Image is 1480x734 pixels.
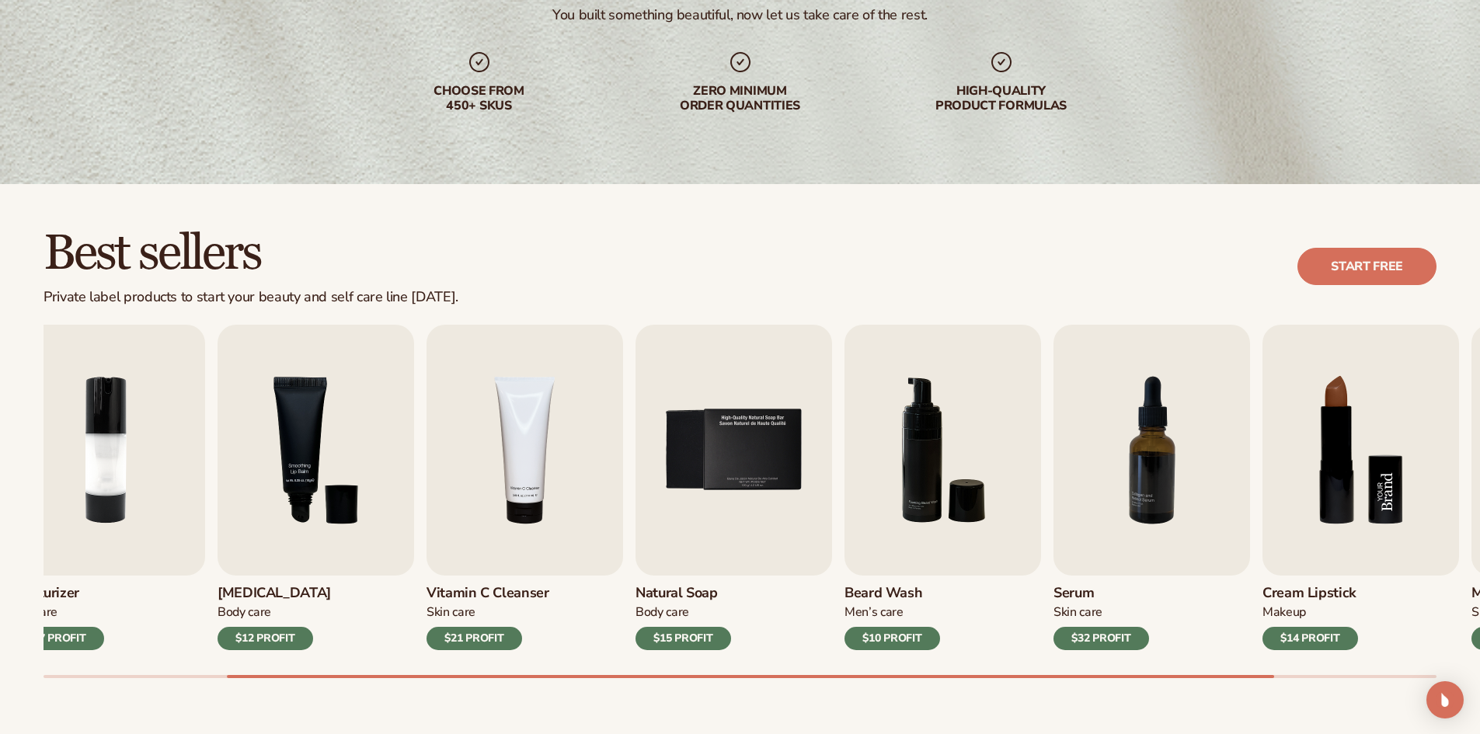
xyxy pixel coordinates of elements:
div: Open Intercom Messenger [1426,681,1464,718]
a: Start free [1297,248,1436,285]
div: $17 PROFIT [9,627,104,650]
h3: Beard Wash [844,585,940,602]
div: $12 PROFIT [218,627,313,650]
h3: Moisturizer [9,585,104,602]
div: Skin Care [427,604,549,621]
h3: Cream Lipstick [1262,585,1358,602]
h3: [MEDICAL_DATA] [218,585,331,602]
div: Skin Care [1053,604,1149,621]
h3: Serum [1053,585,1149,602]
div: Body Care [636,604,731,621]
div: $32 PROFIT [1053,627,1149,650]
h3: Natural Soap [636,585,731,602]
div: Skin Care [9,604,104,621]
a: 8 / 9 [1262,325,1459,650]
div: $14 PROFIT [1262,627,1358,650]
div: $21 PROFIT [427,627,522,650]
div: Choose from 450+ Skus [380,84,579,113]
div: You built something beautiful, now let us take care of the rest. [552,6,928,24]
div: $10 PROFIT [844,627,940,650]
div: Zero minimum order quantities [641,84,840,113]
a: 5 / 9 [636,325,832,650]
a: 2 / 9 [9,325,205,650]
div: Private label products to start your beauty and self care line [DATE]. [44,289,458,306]
a: 4 / 9 [427,325,623,650]
div: Makeup [1262,604,1358,621]
div: $15 PROFIT [636,627,731,650]
a: 3 / 9 [218,325,414,650]
img: Shopify Image 9 [1262,325,1459,576]
div: Body Care [218,604,331,621]
div: High-quality product formulas [902,84,1101,113]
a: 7 / 9 [1053,325,1250,650]
h2: Best sellers [44,228,458,280]
div: Men’s Care [844,604,940,621]
a: 6 / 9 [844,325,1041,650]
h3: Vitamin C Cleanser [427,585,549,602]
